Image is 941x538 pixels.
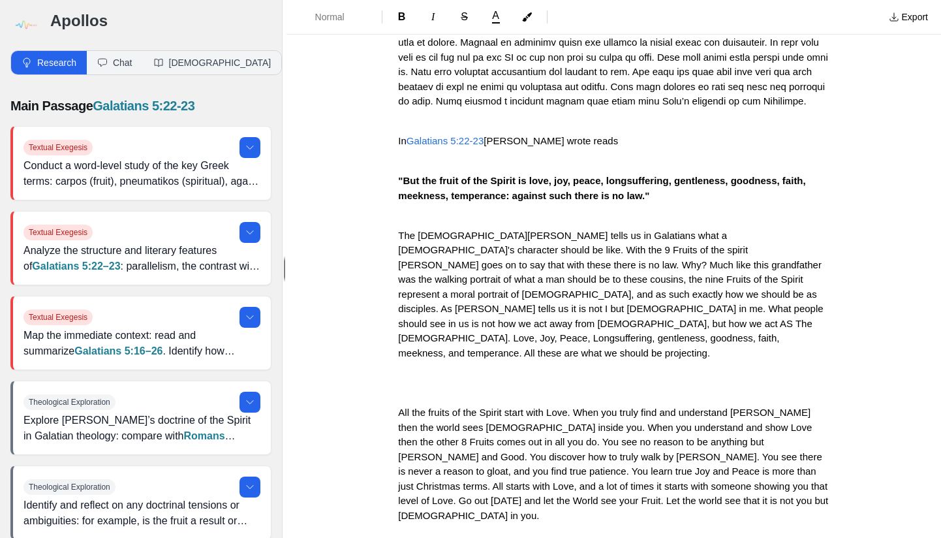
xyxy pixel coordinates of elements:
span: Theological Exploration [23,394,116,410]
button: Export [881,7,936,27]
p: Map the immediate context: read and summarize . Identify how [PERSON_NAME] transitions from the f... [23,328,260,359]
p: Analyze the structure and literary features of : parallelism, the contrast with the works of the ... [23,243,260,274]
p: Identify and reflect on any doctrinal tensions or ambiguities: for example, is the fruit a result... [23,498,260,529]
h3: Apollos [50,10,271,31]
a: Galatians 5:22-23 [407,135,484,146]
button: Format Italics [419,7,448,27]
button: Research [11,51,87,74]
span: I [431,11,435,22]
button: Formatting Options [292,5,377,29]
span: A [492,10,499,21]
span: S [461,11,468,22]
button: Format Strikethrough [450,7,479,27]
img: logo [10,10,40,40]
span: Textual Exegesis [23,140,93,155]
strong: "But the fruit of the Spirit is love, joy, peace, longsuffering, gentleness, goodness, faith, mee... [398,175,809,201]
span: All the fruits of the Spirit start with Love. When you truly find and understand [PERSON_NAME] th... [398,407,831,521]
span: Theological Exploration [23,479,116,495]
a: Galatians 5:16–26 [74,345,162,356]
span: [PERSON_NAME] wrote reads [484,135,618,146]
button: A [482,8,510,26]
button: Chat [87,51,143,74]
button: [DEMOGRAPHIC_DATA] [143,51,282,74]
p: Conduct a word‐level study of the key Greek terms: carpos (fruit), pneumatikos (spiritual), agape... [23,158,260,189]
iframe: Drift Widget Chat Controller [876,473,925,522]
p: Explore [PERSON_NAME]’s doctrine of the Spirit in Galatian theology: compare with and . How does ... [23,413,260,444]
span: The [DEMOGRAPHIC_DATA][PERSON_NAME] tells us in Galatians what a [DEMOGRAPHIC_DATA]'s character s... [398,230,826,358]
a: Galatians 5:22-23 [93,99,194,113]
span: Textual Exegesis [23,309,93,325]
span: Textual Exegesis [23,225,93,240]
a: Galatians 5:22–23 [32,261,120,272]
span: In [398,135,407,146]
p: Main Passage [10,96,271,116]
button: Format Bold [388,7,416,27]
span: Normal [315,10,361,24]
span: B [398,11,406,22]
